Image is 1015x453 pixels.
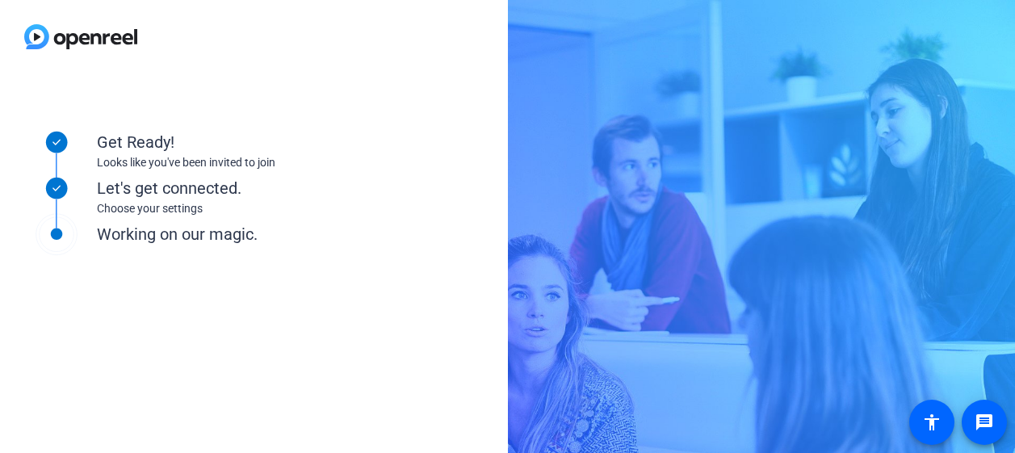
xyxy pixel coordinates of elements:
[975,413,994,432] mat-icon: message
[97,130,420,154] div: Get Ready!
[922,413,942,432] mat-icon: accessibility
[97,200,420,217] div: Choose your settings
[97,222,420,246] div: Working on our magic.
[97,176,420,200] div: Let's get connected.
